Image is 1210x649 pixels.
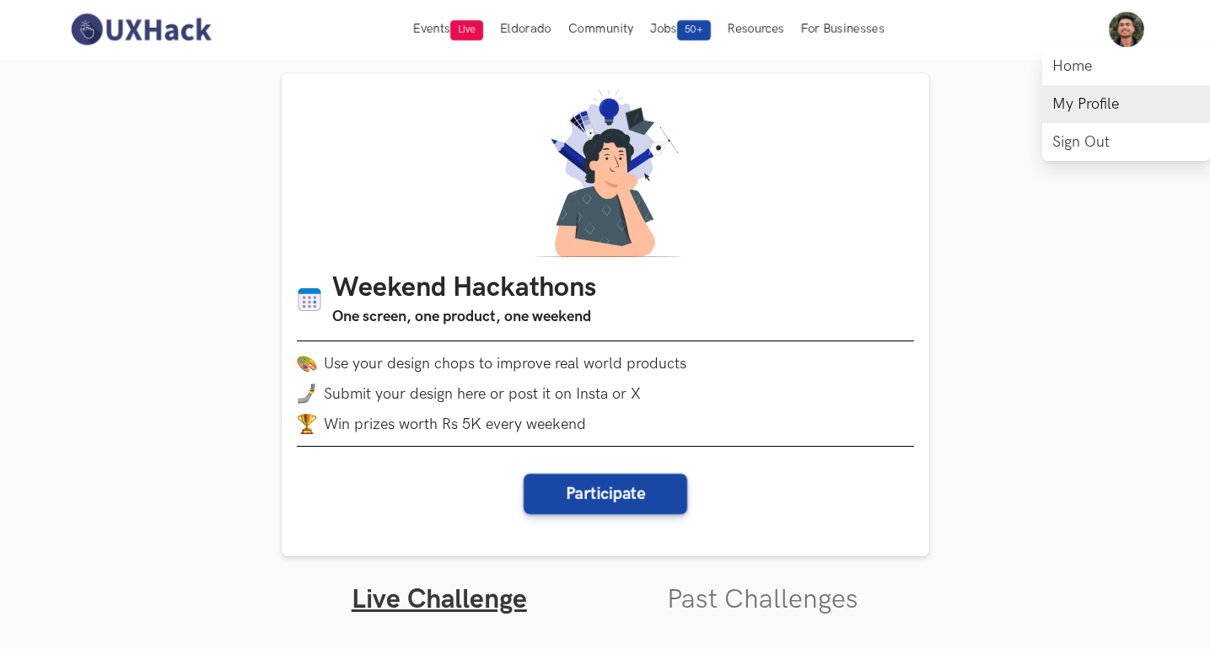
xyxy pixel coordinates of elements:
[352,583,527,616] a: Live Challenge
[332,272,596,305] h1: Weekend Hackathons
[450,20,483,40] span: Live
[297,353,317,373] img: palette.png
[677,20,711,40] span: 50+
[332,305,596,329] h3: One screen, one product, one weekend
[297,287,322,313] img: Calendar icon
[297,414,914,434] li: Win prizes worth Rs 5K every weekend
[524,474,687,514] button: Participate
[282,556,929,616] ul: Tabs Interface
[297,414,317,434] img: trophy.png
[324,385,641,403] span: Submit your design here or post it on Insta or X
[297,383,317,404] img: mobile-in-hand.png
[297,353,914,373] li: Use your design chops to improve real world products
[524,88,686,257] img: A designer thinking
[66,12,216,47] img: UXHack-logo.png
[667,583,858,616] a: Past Challenges
[1109,12,1144,47] img: Your profile pic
